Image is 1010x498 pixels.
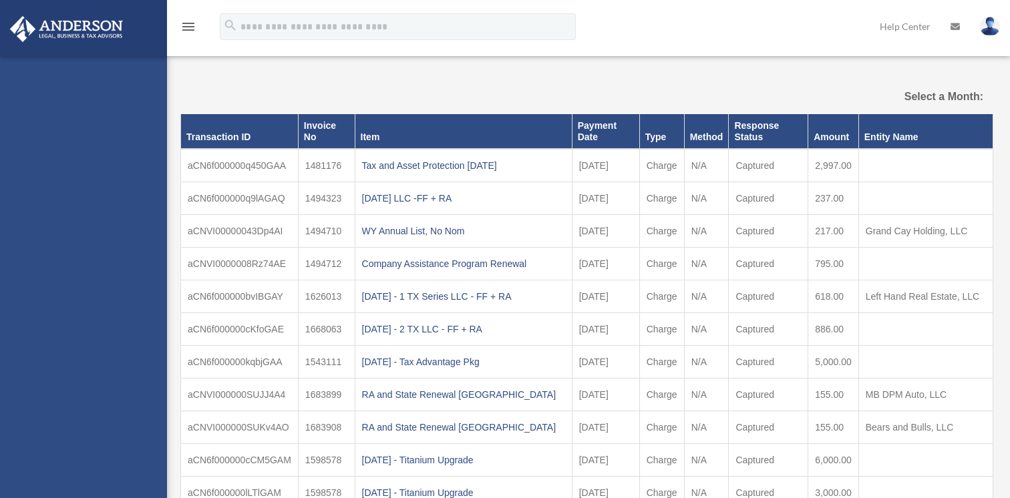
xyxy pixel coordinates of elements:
[808,378,859,411] td: 155.00
[684,378,729,411] td: N/A
[729,114,808,148] th: Response Status
[180,23,196,35] a: menu
[298,378,355,411] td: 1683899
[362,156,565,175] div: Tax and Asset Protection [DATE]
[572,411,639,443] td: [DATE]
[362,418,565,437] div: RA and State Renewal [GEOGRAPHIC_DATA]
[684,312,729,345] td: N/A
[729,378,808,411] td: Captured
[639,280,684,312] td: Charge
[298,312,355,345] td: 1668063
[729,182,808,214] td: Captured
[808,149,859,182] td: 2,997.00
[298,149,355,182] td: 1481176
[858,378,993,411] td: MB DPM Auto, LLC
[362,451,565,469] div: [DATE] - Titanium Upgrade
[684,114,729,148] th: Method
[298,114,355,148] th: Invoice No
[298,214,355,247] td: 1494710
[858,411,993,443] td: Bears and Bulls, LLC
[808,280,859,312] td: 618.00
[639,443,684,476] td: Charge
[639,149,684,182] td: Charge
[362,320,565,338] div: [DATE] - 2 TX LLC - FF + RA
[362,222,565,240] div: WY Annual List, No Nom
[808,114,859,148] th: Amount
[572,149,639,182] td: [DATE]
[980,17,1000,36] img: User Pic
[572,247,639,280] td: [DATE]
[298,280,355,312] td: 1626013
[639,378,684,411] td: Charge
[808,312,859,345] td: 886.00
[639,214,684,247] td: Charge
[572,312,639,345] td: [DATE]
[181,345,299,378] td: aCN6f000000kqbjGAA
[6,16,127,42] img: Anderson Advisors Platinum Portal
[808,443,859,476] td: 6,000.00
[298,443,355,476] td: 1598578
[808,345,859,378] td: 5,000.00
[181,378,299,411] td: aCNVI000000SUJJ4A4
[572,114,639,148] th: Payment Date
[223,18,238,33] i: search
[729,345,808,378] td: Captured
[181,247,299,280] td: aCNVI0000008Rz74AE
[729,149,808,182] td: Captured
[684,149,729,182] td: N/A
[729,312,808,345] td: Captured
[639,247,684,280] td: Charge
[298,411,355,443] td: 1683908
[729,214,808,247] td: Captured
[639,114,684,148] th: Type
[181,114,299,148] th: Transaction ID
[181,411,299,443] td: aCNVI000000SUKv4AO
[639,345,684,378] td: Charge
[572,214,639,247] td: [DATE]
[355,114,572,148] th: Item
[808,182,859,214] td: 237.00
[298,182,355,214] td: 1494323
[572,443,639,476] td: [DATE]
[639,312,684,345] td: Charge
[868,87,983,106] label: Select a Month:
[808,214,859,247] td: 217.00
[181,443,299,476] td: aCN6f000000cCM5GAM
[684,443,729,476] td: N/A
[858,280,993,312] td: Left Hand Real Estate, LLC
[362,254,565,273] div: Company Assistance Program Renewal
[729,411,808,443] td: Captured
[572,345,639,378] td: [DATE]
[298,247,355,280] td: 1494712
[684,214,729,247] td: N/A
[858,214,993,247] td: Grand Cay Holding, LLC
[362,189,565,208] div: [DATE] LLC -FF + RA
[181,149,299,182] td: aCN6f000000q450GAA
[729,280,808,312] td: Captured
[181,280,299,312] td: aCN6f000000bvIBGAY
[298,345,355,378] td: 1543111
[808,411,859,443] td: 155.00
[180,19,196,35] i: menu
[729,247,808,280] td: Captured
[684,247,729,280] td: N/A
[639,411,684,443] td: Charge
[181,214,299,247] td: aCNVI00000043Dp4AI
[572,280,639,312] td: [DATE]
[181,182,299,214] td: aCN6f000000q9lAGAQ
[362,287,565,306] div: [DATE] - 1 TX Series LLC - FF + RA
[181,312,299,345] td: aCN6f000000cKfoGAE
[639,182,684,214] td: Charge
[684,345,729,378] td: N/A
[808,247,859,280] td: 795.00
[362,385,565,404] div: RA and State Renewal [GEOGRAPHIC_DATA]
[684,411,729,443] td: N/A
[729,443,808,476] td: Captured
[362,352,565,371] div: [DATE] - Tax Advantage Pkg
[572,182,639,214] td: [DATE]
[684,280,729,312] td: N/A
[572,378,639,411] td: [DATE]
[684,182,729,214] td: N/A
[858,114,993,148] th: Entity Name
